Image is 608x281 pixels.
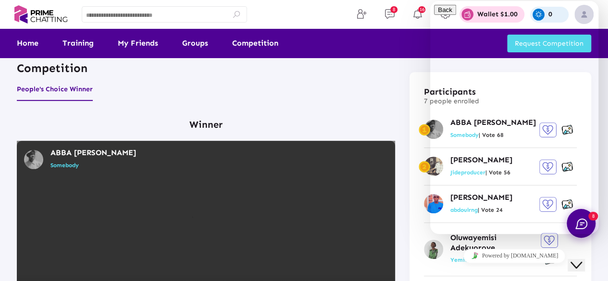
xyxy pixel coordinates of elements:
iframe: chat widget [430,1,598,234]
span: Somebody [50,162,79,169]
img: logo [14,3,67,26]
p: ABBA [PERSON_NAME] [50,148,136,158]
img: winner-second-badge.svg [419,161,430,172]
a: Competition [232,29,278,58]
iframe: chat widget [568,243,598,271]
iframe: chat widget [430,245,598,267]
img: 685006c58bec4b43fe5a292f_1751881247454.png [424,240,443,259]
h3: Participants [424,86,479,98]
span: 16 [418,6,425,13]
img: 685ac97471744e6fe051d443_1755610091860.png [424,194,443,213]
p: 7 people enrolled [424,98,479,106]
p: Competition [17,61,395,75]
span: 8 [390,6,397,13]
a: Home [17,29,38,58]
img: 68701a5c75df9738c07e6f78_1754260010868.png [24,150,43,169]
button: People's Choice Winner [17,83,93,101]
a: My Friends [118,29,158,58]
a: Groups [182,29,208,58]
a: Training [62,29,94,58]
p: Oluwayemisi Adekuoroye [450,233,540,253]
img: winner-one-badge.svg [419,124,430,135]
